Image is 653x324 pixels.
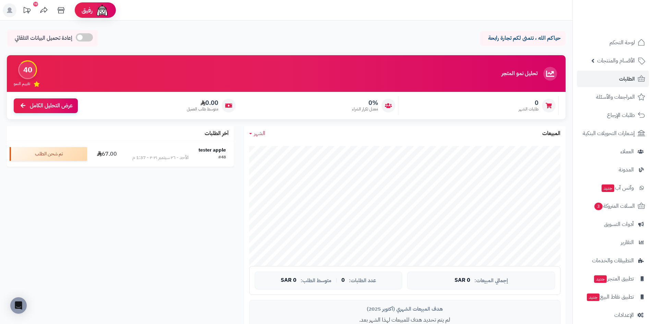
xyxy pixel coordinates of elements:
span: جديد [602,184,614,192]
a: العملاء [577,143,649,160]
a: المراجعات والأسئلة [577,89,649,105]
span: 3 [594,203,603,211]
span: وآتس آب [601,183,634,193]
span: الأقسام والمنتجات [597,56,635,65]
a: إشعارات التحويلات البنكية [577,125,649,142]
h3: آخر الطلبات [205,131,229,137]
a: الطلبات [577,71,649,87]
span: تطبيق نقاط البيع [586,292,634,302]
a: السلات المتروكة3 [577,198,649,214]
span: رفيق [82,6,93,14]
span: المراجعات والأسئلة [596,92,635,102]
span: | [336,278,337,283]
span: تقييم النمو [14,81,30,87]
div: 10 [33,2,38,7]
span: 0 [519,99,539,107]
img: ai-face.png [95,3,109,17]
a: وآتس آبجديد [577,180,649,196]
span: متوسط طلب العميل [187,106,218,112]
a: عرض التحليل الكامل [14,98,78,113]
span: التقارير [621,238,634,247]
a: المدونة [577,161,649,178]
a: التطبيقات والخدمات [577,252,649,269]
span: متوسط الطلب: [301,278,331,284]
span: الشهر [254,129,265,137]
span: جديد [594,275,607,283]
span: العملاء [620,147,634,156]
a: التقارير [577,234,649,251]
h3: المبيعات [542,131,560,137]
span: الطلبات [619,74,635,84]
div: هدف المبيعات الشهري (أكتوبر 2025) [255,305,555,313]
h3: تحليل نمو المتجر [501,71,537,77]
span: التطبيقات والخدمات [592,256,634,265]
span: إعادة تحميل البيانات التلقائي [15,34,72,42]
a: تطبيق نقاط البيعجديد [577,289,649,305]
span: عرض التحليل الكامل [30,102,73,110]
span: المدونة [619,165,634,175]
div: الأحد - ٢٦ سبتمبر ٢٠٢١ - 1:37 م [132,154,189,161]
td: 67.00 [90,141,125,167]
span: طلبات الإرجاع [607,110,635,120]
span: 0 [341,277,345,284]
strong: tester apple [198,146,226,154]
span: أدوات التسويق [604,219,634,229]
p: حياكم الله ، نتمنى لكم تجارة رابحة [485,34,560,42]
span: 0% [352,99,378,107]
a: الشهر [249,130,265,137]
a: الإعدادات [577,307,649,323]
a: أدوات التسويق [577,216,649,232]
span: معدل تكرار الشراء [352,106,378,112]
span: عدد الطلبات: [349,278,376,284]
span: إجمالي المبيعات: [474,278,508,284]
a: طلبات الإرجاع [577,107,649,123]
img: logo-2.png [606,15,646,30]
span: لوحة التحكم [609,38,635,47]
div: تم شحن الطلب [10,147,87,161]
span: 0.00 [187,99,218,107]
a: لوحة التحكم [577,34,649,51]
span: السلات المتروكة [594,201,635,211]
span: إشعارات التحويلات البنكية [583,129,635,138]
a: تحديثات المنصة [18,3,35,19]
span: طلبات الشهر [519,106,539,112]
span: 0 SAR [281,277,297,284]
a: تطبيق المتجرجديد [577,271,649,287]
span: 0 SAR [455,277,470,284]
div: #48 [218,154,226,161]
span: جديد [587,293,600,301]
span: تطبيق المتجر [593,274,634,284]
div: Open Intercom Messenger [10,297,27,314]
p: لم يتم تحديد هدف للمبيعات لهذا الشهر بعد. [255,316,555,324]
span: الإعدادات [614,310,634,320]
